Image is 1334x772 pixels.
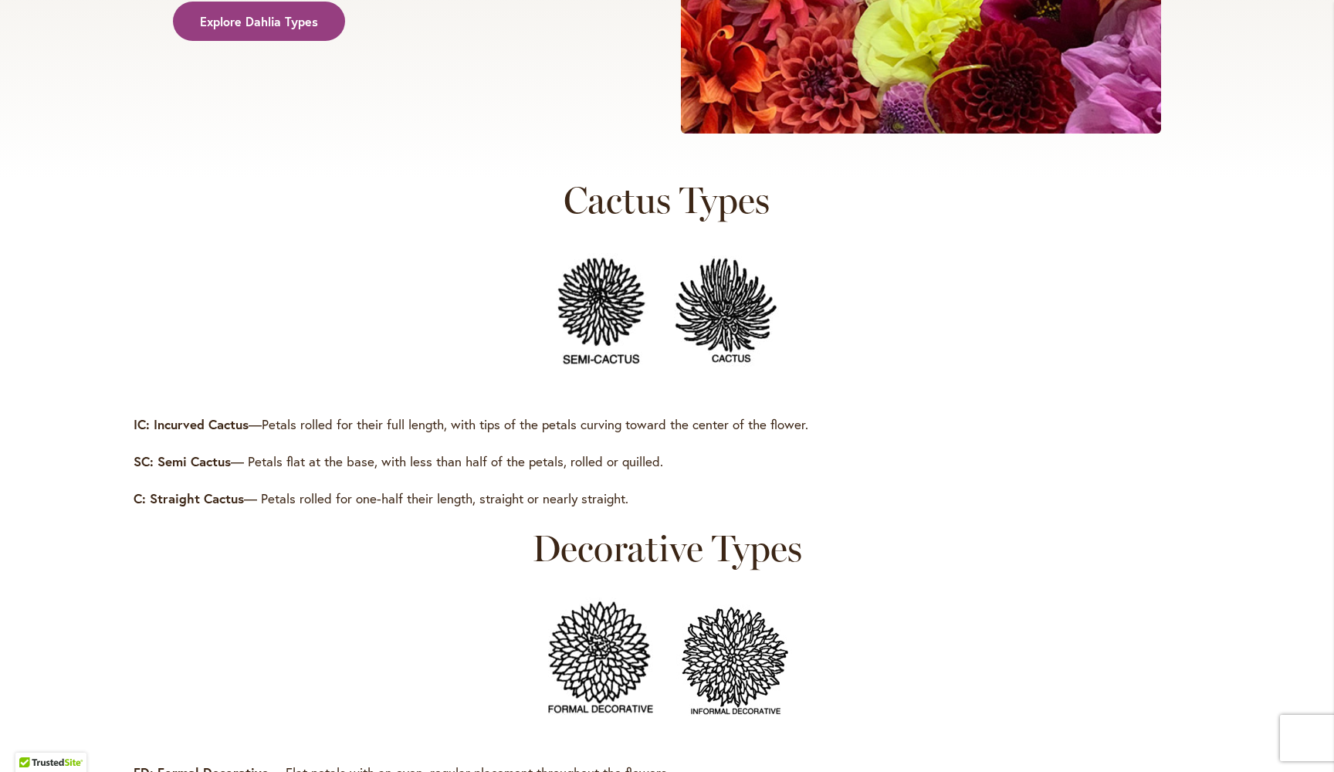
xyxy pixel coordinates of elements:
img: Line drawing of a formal decorative dahlia. [542,598,658,717]
img: Line drawing of a semi-cactus dahlia [550,253,649,369]
span: Explore Dahlia Types [200,13,318,31]
a: Explore Dahlia Types [173,2,345,42]
p: — Petals flat at the base, with less than half of the petals, rolled or quilled. [134,452,1200,471]
strong: SC: Semi Cactus [134,452,231,470]
img: Line drawing of a cactus dahlia [668,249,784,369]
p: —Petals rolled for their full length, with tips of the petals curving toward the center of the fl... [134,415,1200,434]
h2: Cactus Types [134,178,1200,222]
strong: C: Straight Cactus [134,489,244,507]
p: — Petals rolled for one-half their length, straight or nearly straight. [134,489,1200,508]
img: Line drawing of a informal decorative dahlia. [676,604,792,717]
h2: Decorative Types [134,527,1200,570]
strong: IC: Incurved Cactus [134,415,249,433]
